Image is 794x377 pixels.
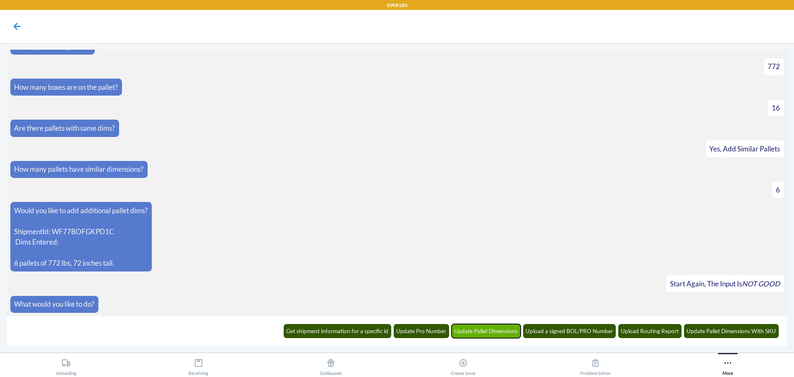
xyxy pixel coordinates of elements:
p: ShipmentId: WF77BOFGKPD1C Dims Entered: [14,226,148,247]
p: EWR1RS [387,2,407,9]
button: Create Issue [397,353,529,376]
button: Receiving [132,353,265,376]
div: Problem Solver [580,355,611,376]
button: Outbounds [265,353,397,376]
div: Create Issue [451,355,476,376]
button: Upload a signed BOL/PRO Number [523,324,616,338]
button: Update Pallet Dimensions [452,324,521,338]
div: Receiving [189,355,208,376]
button: Problem Solver [529,353,662,376]
span: Yes, Add Similar Pallets [709,144,780,153]
button: Get shipment information for a specific id [284,324,392,338]
div: Unloading [56,355,77,376]
p: Would you like to add additional pallet dims? [14,205,148,216]
span: 16 [772,103,780,112]
button: Update Pro Number [394,324,450,338]
p: What would you like to do? [14,299,94,310]
button: Upload Routing Report [618,324,682,338]
p: How many boxes are on the pallet? [14,82,118,93]
span: 772 [768,62,780,71]
span: 6 [776,185,780,194]
p: How many pallets have similar dimensions? [14,164,143,175]
span: Start Again, The Input Is [670,279,780,288]
div: More [722,355,733,376]
button: Update Pallet Dimensions With SKU [684,324,779,338]
div: Outbounds [320,355,342,376]
i: NOT GOOD [742,279,780,288]
button: More [662,353,794,376]
p: Are there pallets with same dims? [14,123,115,134]
p: 6 pallets of 772 lbs, 72 inches tall. [14,258,148,269]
